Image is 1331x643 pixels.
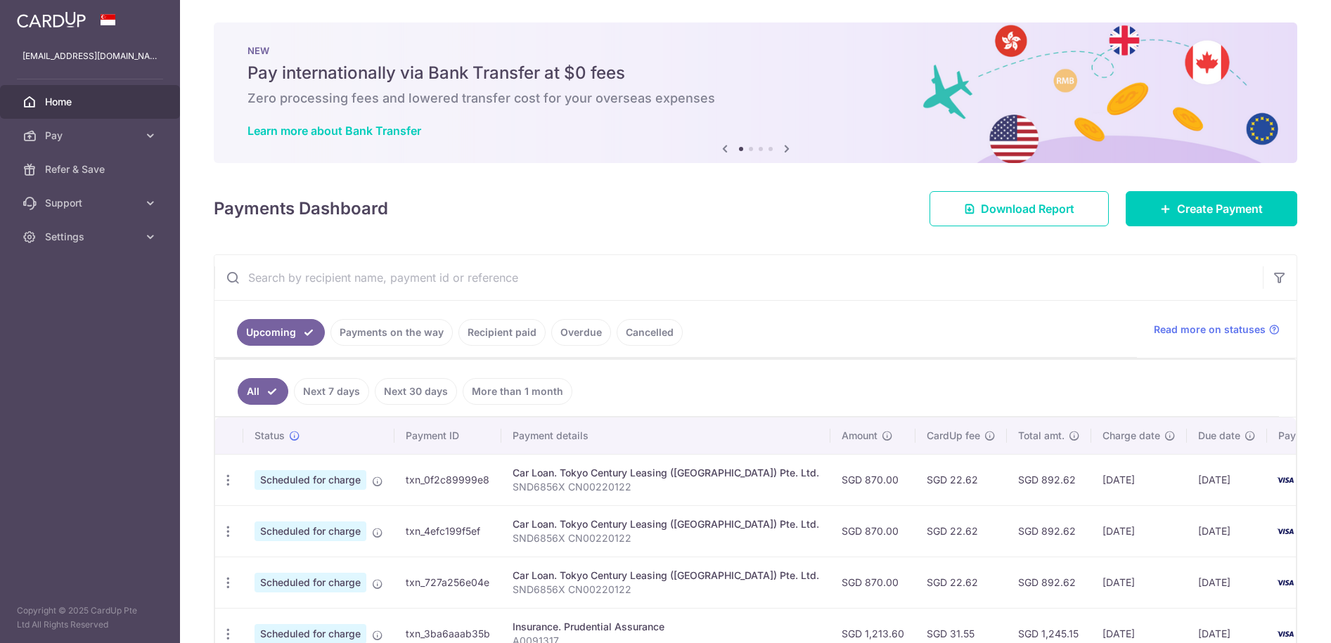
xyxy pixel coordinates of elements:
th: Payment ID [394,417,501,454]
td: SGD 892.62 [1007,505,1091,557]
td: SGD 892.62 [1007,454,1091,505]
span: Home [45,95,138,109]
td: [DATE] [1187,557,1267,608]
p: [EMAIL_ADDRESS][DOMAIN_NAME] [22,49,157,63]
th: Payment details [501,417,830,454]
p: SND6856X CN00220122 [513,583,819,597]
div: Car Loan. Tokyo Century Leasing ([GEOGRAPHIC_DATA]) Pte. Ltd. [513,517,819,531]
p: SND6856X CN00220122 [513,480,819,494]
span: Charge date [1102,429,1160,443]
a: Learn more about Bank Transfer [247,124,421,138]
td: [DATE] [1187,454,1267,505]
a: Next 7 days [294,378,369,405]
img: CardUp [17,11,86,28]
p: NEW [247,45,1264,56]
td: txn_727a256e04e [394,557,501,608]
span: Pay [45,129,138,143]
td: [DATE] [1091,505,1187,557]
a: Download Report [930,191,1109,226]
span: Create Payment [1177,200,1263,217]
span: CardUp fee [927,429,980,443]
td: txn_0f2c89999e8 [394,454,501,505]
div: Car Loan. Tokyo Century Leasing ([GEOGRAPHIC_DATA]) Pte. Ltd. [513,466,819,480]
td: SGD 22.62 [915,557,1007,608]
p: SND6856X CN00220122 [513,531,819,545]
a: Next 30 days [375,378,457,405]
img: Bank Card [1271,472,1299,488]
h6: Zero processing fees and lowered transfer cost for your overseas expenses [247,90,1264,107]
span: Scheduled for charge [255,521,366,541]
a: Read more on statuses [1154,323,1280,337]
span: Settings [45,230,138,244]
span: Read more on statuses [1154,323,1266,337]
a: Recipient paid [458,319,546,346]
a: Upcoming [237,319,325,346]
td: SGD 870.00 [830,505,915,557]
img: Bank Card [1271,574,1299,591]
h5: Pay internationally via Bank Transfer at $0 fees [247,62,1264,84]
span: Amount [842,429,877,443]
a: Create Payment [1126,191,1297,226]
td: SGD 22.62 [915,505,1007,557]
span: Scheduled for charge [255,573,366,592]
td: [DATE] [1187,505,1267,557]
a: Cancelled [617,319,683,346]
div: Insurance. Prudential Assurance [513,620,819,634]
input: Search by recipient name, payment id or reference [214,255,1263,300]
h4: Payments Dashboard [214,196,388,221]
a: More than 1 month [463,378,572,405]
span: Download Report [981,200,1074,217]
span: Due date [1198,429,1240,443]
td: [DATE] [1091,557,1187,608]
img: Bank transfer banner [214,22,1297,163]
span: Total amt. [1018,429,1065,443]
img: Bank Card [1271,523,1299,540]
a: All [238,378,288,405]
td: txn_4efc199f5ef [394,505,501,557]
span: Scheduled for charge [255,470,366,490]
span: Status [255,429,285,443]
td: SGD 870.00 [830,557,915,608]
span: Refer & Save [45,162,138,176]
td: SGD 892.62 [1007,557,1091,608]
td: SGD 22.62 [915,454,1007,505]
a: Overdue [551,319,611,346]
td: [DATE] [1091,454,1187,505]
span: Support [45,196,138,210]
div: Car Loan. Tokyo Century Leasing ([GEOGRAPHIC_DATA]) Pte. Ltd. [513,569,819,583]
td: SGD 870.00 [830,454,915,505]
img: Bank Card [1271,625,1299,642]
a: Payments on the way [330,319,453,346]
